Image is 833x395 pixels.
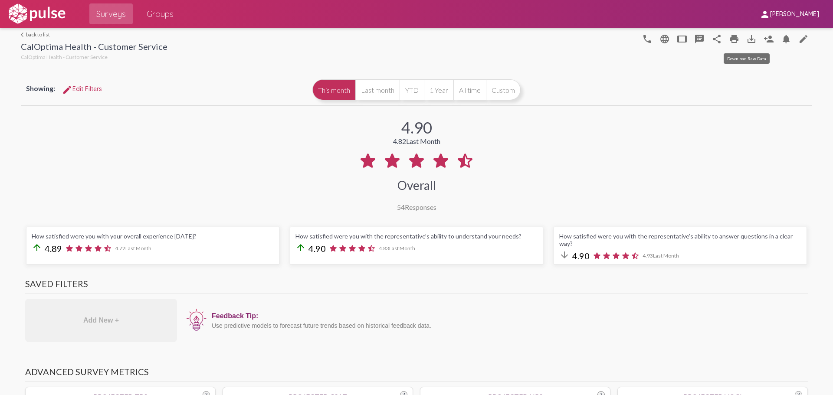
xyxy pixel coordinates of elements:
[694,34,705,44] mat-icon: speaker_notes
[708,30,725,47] button: Share
[572,251,590,261] span: 4.90
[691,30,708,47] button: speaker_notes
[45,243,62,254] span: 4.89
[186,308,207,332] img: icon12.png
[400,79,424,100] button: YTD
[729,34,739,44] mat-icon: print
[743,30,760,47] button: Download
[25,299,177,342] div: Add New +
[777,30,795,47] button: Bell
[424,79,453,100] button: 1 Year
[397,178,436,193] div: Overall
[379,245,415,251] span: 4.83
[393,137,440,145] div: 4.82
[760,9,770,20] mat-icon: person
[7,3,67,25] img: white-logo.svg
[753,6,826,22] button: [PERSON_NAME]
[781,34,791,44] mat-icon: Bell
[677,34,687,44] mat-icon: tablet
[147,6,174,22] span: Groups
[798,34,809,44] mat-icon: language
[312,79,355,100] button: This month
[653,252,679,259] span: Last Month
[659,34,670,44] mat-icon: language
[21,31,167,38] a: back to list
[559,250,570,260] mat-icon: arrow_downward
[25,366,808,382] h3: Advanced Survey Metrics
[453,79,486,100] button: All time
[212,322,803,329] div: Use predictive models to forecast future trends based on historical feedback data.
[55,81,109,97] button: Edit FiltersEdit Filters
[32,232,274,240] div: How satisfied were you with your overall experience [DATE]?
[639,30,656,47] button: language
[295,232,538,240] div: How satisfied were you with the representative’s ability to understand your needs?
[25,278,808,294] h3: Saved Filters
[308,243,326,254] span: 4.90
[559,232,801,247] div: How satisfied were you with the representative’s ability to answer questions in a clear way?
[96,6,126,22] span: Surveys
[406,137,440,145] span: Last Month
[760,30,777,47] button: Person
[140,3,180,24] a: Groups
[397,203,436,211] div: Responses
[725,30,743,47] a: print
[21,32,26,37] mat-icon: arrow_back_ios
[764,34,774,44] mat-icon: Person
[643,252,679,259] span: 4.93
[401,118,432,137] div: 4.90
[389,245,415,251] span: Last Month
[642,34,653,44] mat-icon: language
[21,54,108,60] span: CalOptima Health - Customer Service
[89,3,133,24] a: Surveys
[746,34,757,44] mat-icon: Download
[712,34,722,44] mat-icon: Share
[62,85,72,95] mat-icon: Edit Filters
[21,41,167,54] div: CalOptima Health - Customer Service
[656,30,673,47] button: language
[355,79,400,100] button: Last month
[62,85,102,93] span: Edit Filters
[673,30,691,47] button: tablet
[212,312,803,320] div: Feedback Tip:
[486,79,521,100] button: Custom
[397,203,405,211] span: 54
[26,84,55,92] span: Showing:
[295,242,306,253] mat-icon: arrow_upward
[770,10,819,18] span: [PERSON_NAME]
[32,242,42,253] mat-icon: arrow_upward
[125,245,151,251] span: Last Month
[115,245,151,251] span: 4.72
[795,30,812,47] a: language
